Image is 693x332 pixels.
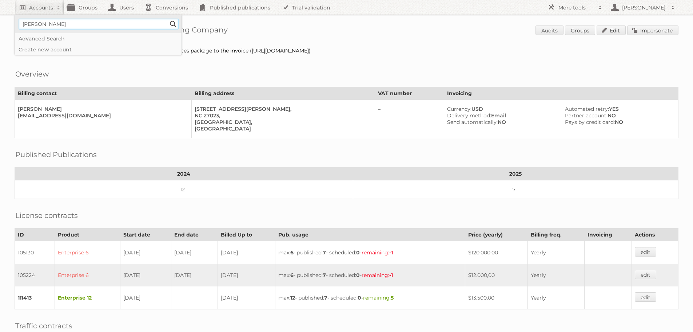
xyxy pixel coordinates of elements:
[584,229,632,241] th: Invoicing
[363,294,394,301] span: remaining:
[527,241,584,264] td: Yearly
[565,112,608,119] span: Partner account:
[218,286,275,309] td: [DATE]
[15,210,78,221] h2: License contracts
[389,249,393,256] strong: -1
[218,264,275,286] td: [DATE]
[565,119,615,125] span: Pays by credit card:
[15,33,182,44] a: Advanced Search
[290,294,295,301] strong: 12
[565,26,595,35] a: Groups
[195,106,369,112] div: [STREET_ADDRESS][PERSON_NAME],
[635,247,656,257] a: edit
[55,264,120,286] td: Enterprise 6
[15,87,192,100] th: Billing contact
[55,229,120,241] th: Product
[389,272,393,278] strong: -1
[275,229,465,241] th: Pub. usage
[323,249,326,256] strong: 7
[375,100,444,138] td: –
[120,286,171,309] td: [DATE]
[565,106,609,112] span: Automated retry:
[15,69,49,79] h2: Overview
[447,106,556,112] div: USD
[323,272,326,278] strong: 7
[632,229,678,241] th: Actions
[195,125,369,132] div: [GEOGRAPHIC_DATA]
[447,112,491,119] span: Delivery method:
[15,286,55,309] td: 111413
[168,19,179,30] input: Search
[171,264,218,286] td: [DATE]
[527,286,584,309] td: Yearly
[353,180,678,199] td: 7
[362,272,393,278] span: remaining:
[195,112,369,119] div: NC 27023,
[356,272,360,278] strong: 0
[597,26,626,35] a: Edit
[356,249,360,256] strong: 0
[218,229,275,241] th: Billed Up to
[447,119,498,125] span: Send automatically:
[447,112,556,119] div: Email
[15,168,353,180] th: 2024
[375,87,444,100] th: VAT number
[192,87,375,100] th: Billing address
[565,119,672,125] div: NO
[218,241,275,264] td: [DATE]
[527,229,584,241] th: Billing freq.
[275,241,465,264] td: max: - published: - scheduled: -
[558,4,595,11] h2: More tools
[15,149,97,160] h2: Published Publications
[635,270,656,279] a: edit
[391,294,394,301] strong: 5
[15,241,55,264] td: 105130
[465,241,527,264] td: $120.000,00
[120,264,171,286] td: [DATE]
[55,286,120,309] td: Enterprise 12
[290,249,294,256] strong: 6
[627,26,678,35] a: Impersonate
[535,26,563,35] a: Audits
[15,47,678,54] div: [Contract 111413] Auto-billing is disabled to add the recurring services package to the invoice (...
[171,241,218,264] td: [DATE]
[15,320,72,331] h2: Traffic contracts
[635,292,656,302] a: edit
[275,286,465,309] td: max: - published: - scheduled: -
[290,272,294,278] strong: 6
[55,241,120,264] td: Enterprise 6
[465,229,527,241] th: Price (yearly)
[362,249,393,256] span: remaining:
[447,119,556,125] div: NO
[565,112,672,119] div: NO
[29,4,53,11] h2: Accounts
[120,229,171,241] th: Start date
[195,119,369,125] div: [GEOGRAPHIC_DATA],
[527,264,584,286] td: Yearly
[15,44,182,55] a: Create new account
[358,294,361,301] strong: 0
[353,168,678,180] th: 2025
[15,26,678,36] h1: Account 87806: [PERSON_NAME] Early Learning Company
[15,180,353,199] td: 12
[171,229,218,241] th: End date
[465,286,527,309] td: $13.500,00
[565,106,672,112] div: YES
[275,264,465,286] td: max: - published: - scheduled: -
[18,106,186,112] div: [PERSON_NAME]
[444,87,678,100] th: Invoicing
[324,294,327,301] strong: 7
[465,264,527,286] td: $12.000,00
[447,106,471,112] span: Currency:
[120,241,171,264] td: [DATE]
[620,4,668,11] h2: [PERSON_NAME]
[15,264,55,286] td: 105224
[15,229,55,241] th: ID
[18,112,186,119] div: [EMAIL_ADDRESS][DOMAIN_NAME]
